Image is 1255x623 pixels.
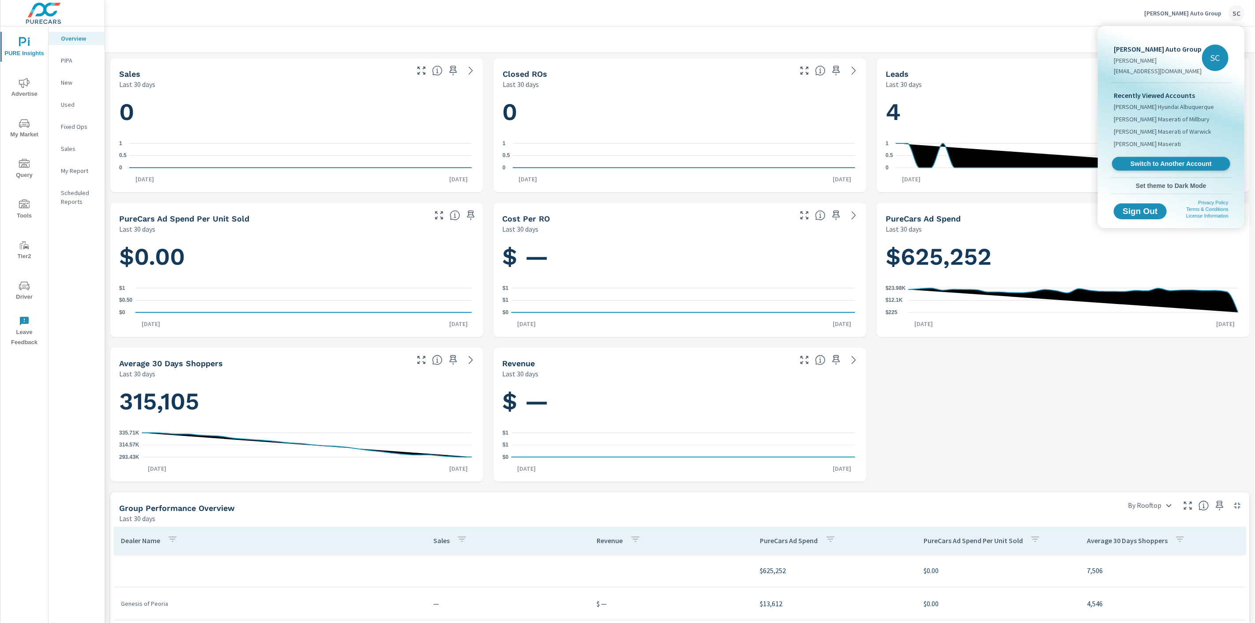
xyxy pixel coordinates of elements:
a: Terms & Conditions [1187,206,1229,212]
div: SC [1202,45,1229,71]
p: [EMAIL_ADDRESS][DOMAIN_NAME] [1114,67,1202,75]
span: Set theme to Dark Mode [1114,182,1229,190]
span: [PERSON_NAME] Hyundai Albuquerque [1114,102,1214,111]
span: Sign Out [1121,207,1160,215]
a: Privacy Policy [1199,200,1229,205]
p: [PERSON_NAME] Auto Group [1114,44,1202,54]
button: Set theme to Dark Mode [1110,178,1232,194]
a: License Information [1186,213,1229,218]
span: [PERSON_NAME] Maserati [1114,139,1181,148]
a: Switch to Another Account [1112,157,1230,171]
span: Switch to Another Account [1117,160,1225,168]
p: Recently Viewed Accounts [1114,90,1229,101]
span: [PERSON_NAME] Maserati of Warwick [1114,127,1211,136]
span: [PERSON_NAME] Maserati of Millbury [1114,115,1210,124]
p: [PERSON_NAME] [1114,56,1202,65]
button: Sign Out [1114,203,1167,219]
